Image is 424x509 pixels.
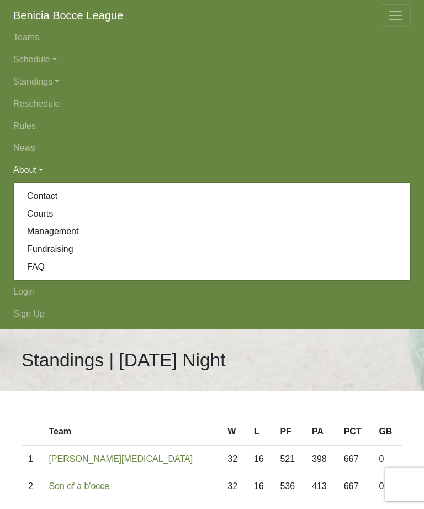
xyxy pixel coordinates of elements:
td: 398 [305,445,337,473]
a: Schedule [13,49,411,71]
th: PCT [337,418,373,446]
td: 413 [305,473,337,500]
button: Toggle navigation [380,4,411,27]
a: Login [13,281,411,303]
a: Reschedule [13,93,411,115]
a: Courts [14,205,410,223]
td: 32 [221,473,247,500]
td: 667 [337,445,373,473]
td: 0 [372,445,402,473]
a: Teams [13,27,411,49]
h1: Standings | [DATE] Night [22,349,225,371]
a: Son of a b'occe [49,481,109,491]
a: FAQ [14,258,410,276]
a: Management [14,223,410,240]
a: Standings [13,71,411,93]
td: 16 [247,473,274,500]
th: GB [372,418,402,446]
th: L [247,418,274,446]
a: News [13,137,411,159]
a: Benicia Bocce League [13,4,123,27]
th: PA [305,418,337,446]
a: Fundraising [14,240,410,258]
td: 2 [22,473,42,500]
div: About [13,182,411,281]
a: About [13,159,411,181]
td: 32 [221,445,247,473]
td: 0 [372,473,402,500]
td: 1 [22,445,42,473]
td: 16 [247,445,274,473]
a: Contact [14,187,410,205]
a: [PERSON_NAME][MEDICAL_DATA] [49,454,193,464]
a: Rules [13,115,411,137]
th: PF [273,418,305,446]
td: 521 [273,445,305,473]
th: W [221,418,247,446]
td: 667 [337,473,373,500]
td: 536 [273,473,305,500]
a: Sign Up [13,303,411,325]
th: Team [42,418,221,446]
